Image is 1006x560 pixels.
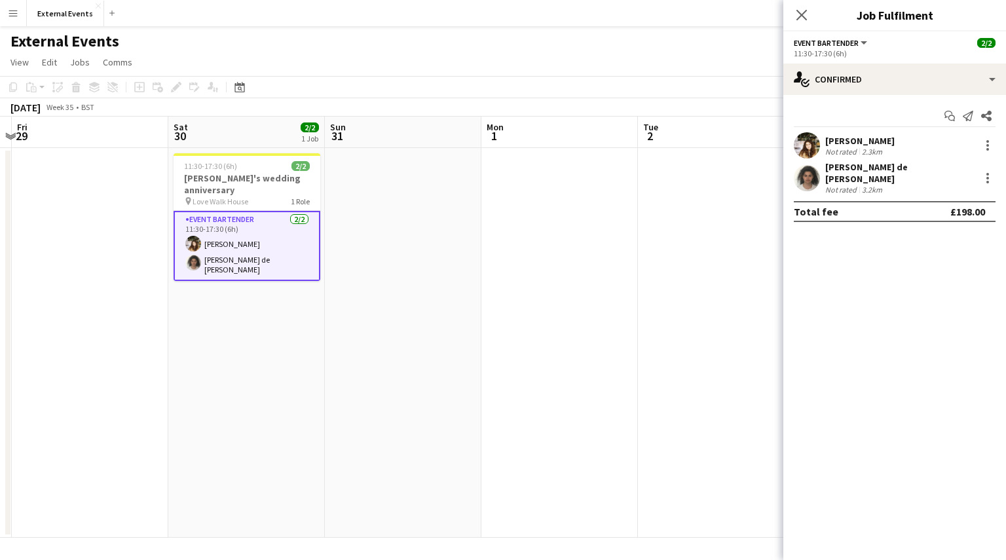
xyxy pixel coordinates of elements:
[825,161,975,185] div: [PERSON_NAME] de [PERSON_NAME]
[37,54,62,71] a: Edit
[977,38,996,48] span: 2/2
[643,121,658,133] span: Tue
[81,102,94,112] div: BST
[10,56,29,68] span: View
[174,211,320,281] app-card-role: Event bartender2/211:30-17:30 (6h)[PERSON_NAME][PERSON_NAME] de [PERSON_NAME]
[5,54,34,71] a: View
[174,172,320,196] h3: [PERSON_NAME]'s wedding anniversary
[641,128,658,143] span: 2
[15,128,28,143] span: 29
[184,161,237,171] span: 11:30-17:30 (6h)
[487,121,504,133] span: Mon
[193,196,248,206] span: Love Walk House
[43,102,76,112] span: Week 35
[70,56,90,68] span: Jobs
[98,54,138,71] a: Comms
[42,56,57,68] span: Edit
[27,1,104,26] button: External Events
[859,185,885,195] div: 3.2km
[794,48,996,58] div: 11:30-17:30 (6h)
[10,101,41,114] div: [DATE]
[950,205,985,218] div: £198.00
[172,128,188,143] span: 30
[17,121,28,133] span: Fri
[859,147,885,157] div: 2.3km
[174,153,320,281] app-job-card: 11:30-17:30 (6h)2/2[PERSON_NAME]'s wedding anniversary Love Walk House1 RoleEvent bartender2/211:...
[825,135,895,147] div: [PERSON_NAME]
[328,128,346,143] span: 31
[291,161,310,171] span: 2/2
[10,31,119,51] h1: External Events
[794,205,838,218] div: Total fee
[783,7,1006,24] h3: Job Fulfilment
[485,128,504,143] span: 1
[301,134,318,143] div: 1 Job
[65,54,95,71] a: Jobs
[783,64,1006,95] div: Confirmed
[301,122,319,132] span: 2/2
[825,147,859,157] div: Not rated
[103,56,132,68] span: Comms
[794,38,869,48] button: Event bartender
[174,121,188,133] span: Sat
[825,185,859,195] div: Not rated
[291,196,310,206] span: 1 Role
[330,121,346,133] span: Sun
[794,38,859,48] span: Event bartender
